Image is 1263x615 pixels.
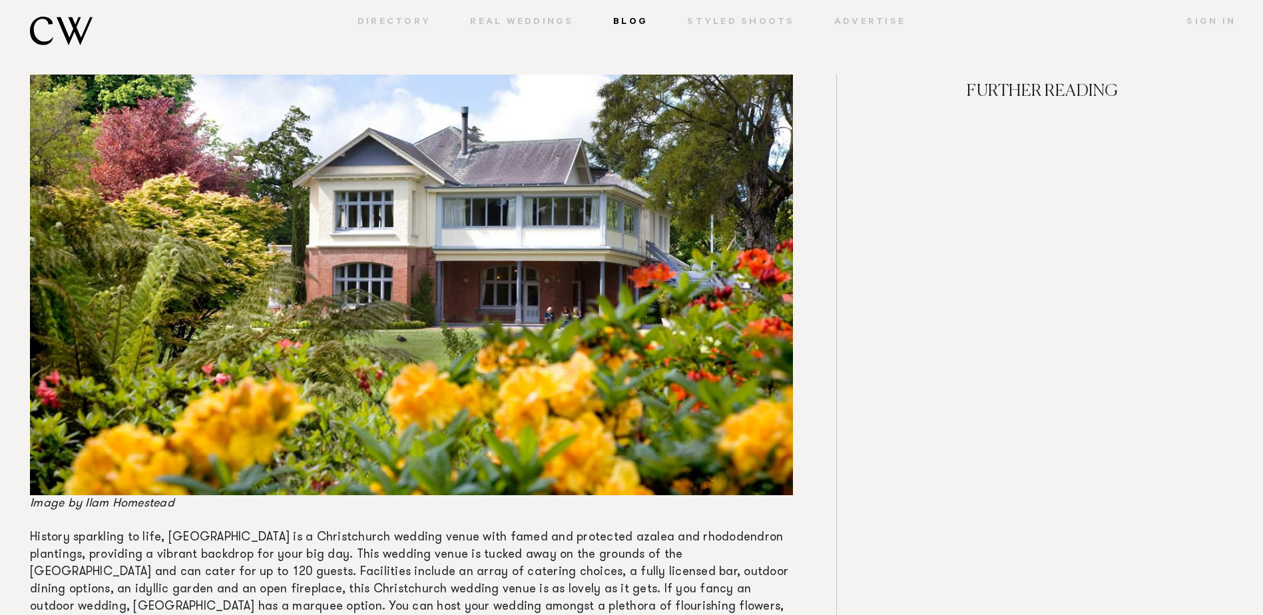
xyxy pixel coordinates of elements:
[338,17,451,29] a: Directory
[30,498,174,510] span: Image by Ilam Homestead
[852,80,1233,150] h4: FURTHER READING
[30,17,93,45] img: monogram.svg
[1167,17,1236,29] a: Sign In
[668,17,815,29] a: Styled Shoots
[451,17,594,29] a: Real Weddings
[593,17,667,29] a: Blog
[814,17,925,29] a: Advertise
